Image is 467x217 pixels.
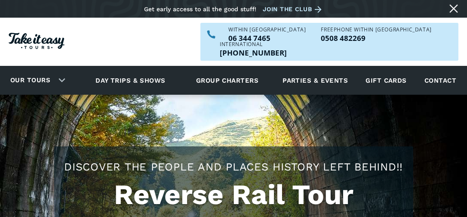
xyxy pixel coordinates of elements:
a: Contact [420,68,461,92]
div: Freephone WITHIN [GEOGRAPHIC_DATA] [321,27,431,32]
a: Call us freephone within NZ on 0508482269 [321,34,431,42]
p: 06 344 7465 [228,34,306,42]
a: Call us outside of NZ on +6463447465 [220,49,287,56]
p: 0508 482269 [321,34,431,42]
a: Day trips & shows [85,68,176,92]
a: Parties & events [278,68,352,92]
h2: Discover the people and places history left behind!! [63,159,405,174]
p: [PHONE_NUMBER] [220,49,287,56]
a: Our tours [4,70,57,90]
div: International [220,42,287,47]
a: Group charters [185,68,269,92]
a: Join the club [263,4,325,15]
a: Call us within NZ on 063447465 [228,34,306,42]
div: Get early access to all the good stuff! [144,6,256,12]
h1: Reverse Rail Tour [63,179,405,211]
img: Take it easy Tours logo [9,33,65,49]
a: Homepage [9,28,65,56]
div: WITHIN [GEOGRAPHIC_DATA] [228,27,306,32]
a: Gift cards [361,68,411,92]
a: Close message [447,2,461,15]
